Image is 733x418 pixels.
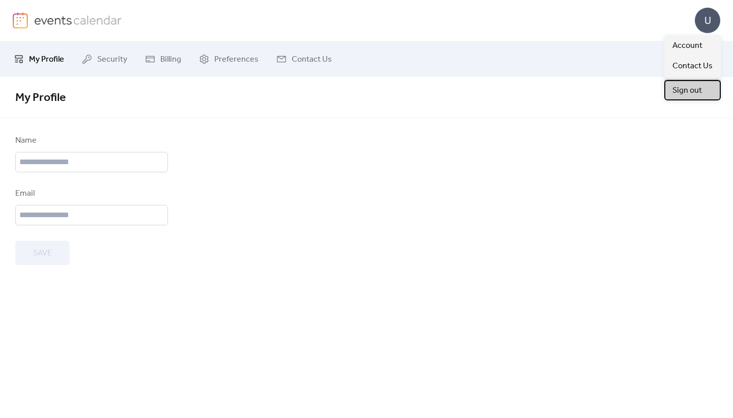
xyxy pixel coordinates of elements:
a: Billing [137,45,189,73]
a: Preferences [191,45,266,73]
span: Billing [160,54,181,66]
span: Contact Us [292,54,332,66]
img: logo [13,12,28,29]
a: My Profile [6,45,72,73]
span: Sign out [672,85,702,97]
div: U [695,8,720,33]
a: Account [664,35,721,56]
span: My Profile [29,54,64,66]
div: Name [15,135,166,147]
a: Contact Us [664,56,721,76]
a: Contact Us [269,45,340,73]
span: Account [672,40,702,52]
img: logo-type [34,12,122,28]
div: Email [15,188,166,200]
span: My Profile [15,87,66,109]
span: Security [97,54,127,66]
span: Contact Us [672,60,713,72]
a: Security [74,45,135,73]
span: Preferences [214,54,259,66]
